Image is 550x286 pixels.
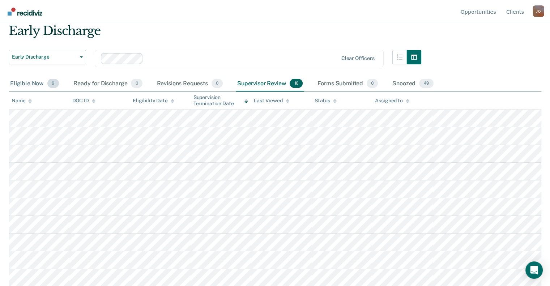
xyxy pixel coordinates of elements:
[9,24,421,44] div: Early Discharge
[131,79,142,88] span: 0
[155,76,224,92] div: Revisions Requests0
[133,98,174,104] div: Eligibility Date
[72,98,95,104] div: DOC ID
[193,94,248,107] div: Supervision Termination Date
[367,79,378,88] span: 0
[47,79,59,88] span: 9
[341,55,375,61] div: Clear officers
[9,50,86,64] button: Early Discharge
[533,5,544,17] div: J O
[236,76,304,92] div: Supervisor Review10
[8,8,42,16] img: Recidiviz
[315,98,337,104] div: Status
[419,79,434,88] span: 49
[290,79,303,88] span: 10
[533,5,544,17] button: Profile dropdown button
[525,261,543,279] div: Open Intercom Messenger
[12,54,77,60] span: Early Discharge
[12,98,32,104] div: Name
[375,98,409,104] div: Assigned to
[9,76,60,92] div: Eligible Now9
[72,76,144,92] div: Ready for Discharge0
[254,98,289,104] div: Last Viewed
[212,79,223,88] span: 0
[316,76,379,92] div: Forms Submitted0
[391,76,435,92] div: Snoozed49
